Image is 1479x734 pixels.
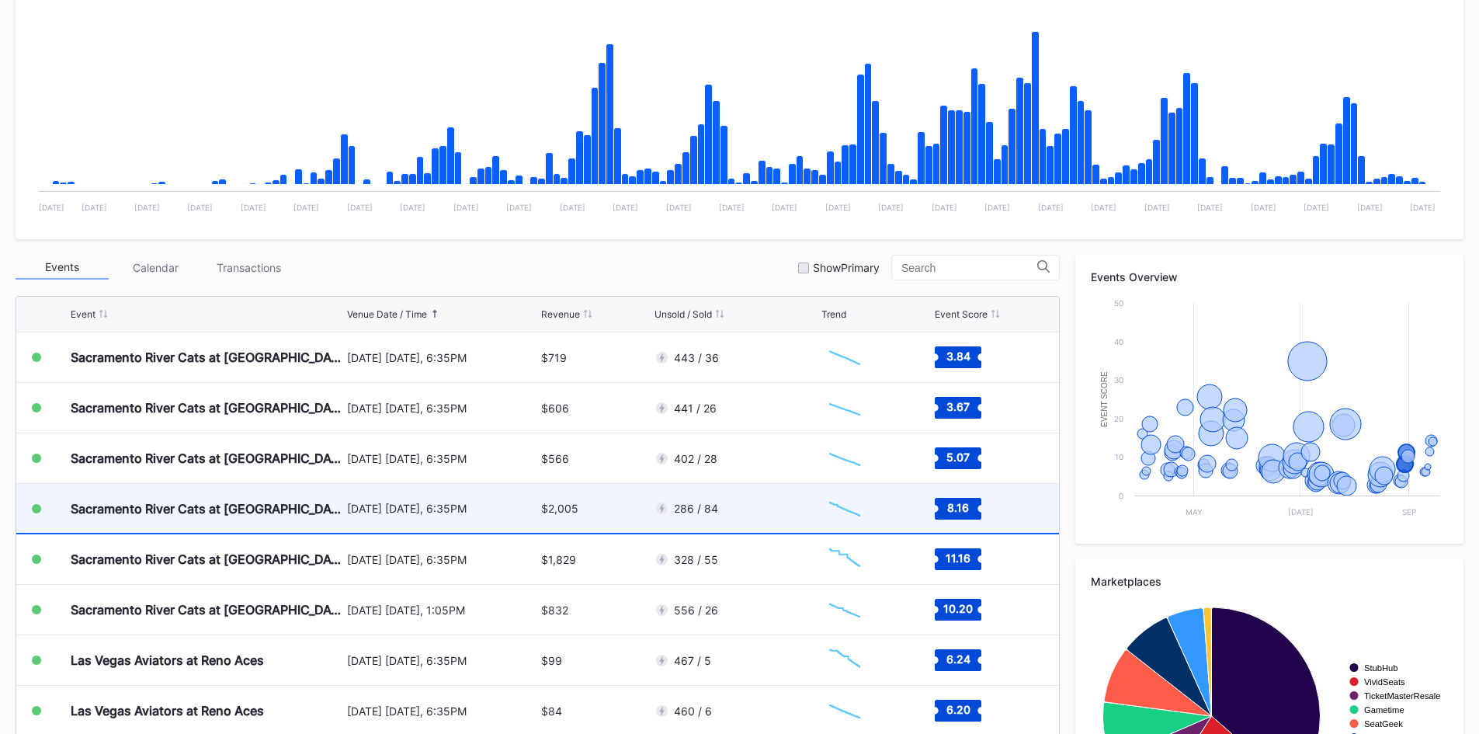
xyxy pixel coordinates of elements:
div: [DATE] [DATE], 6:35PM [347,452,538,465]
div: 443 / 36 [674,351,719,364]
div: Sacramento River Cats at [GEOGRAPHIC_DATA] Aces [71,501,343,517]
div: Sacramento River Cats at [GEOGRAPHIC_DATA] Aces [71,551,343,567]
text: [DATE] [560,203,585,212]
text: Event Score [1100,371,1109,427]
text: [DATE] [1144,203,1170,212]
text: [DATE] [878,203,904,212]
svg: Chart title [821,489,868,528]
div: [DATE] [DATE], 6:35PM [347,704,538,718]
div: $566 [541,452,569,465]
text: StubHub [1364,663,1398,673]
text: SeatGeek [1364,719,1403,729]
text: [DATE] [1288,507,1314,517]
div: [DATE] [DATE], 1:05PM [347,604,538,617]
div: $606 [541,402,569,415]
text: [DATE] [825,203,851,212]
text: [DATE] [932,203,957,212]
text: Gametime [1364,705,1404,715]
text: [DATE] [613,203,638,212]
svg: Chart title [1091,295,1448,528]
text: Sep [1402,507,1416,517]
text: [DATE] [293,203,319,212]
svg: Chart title [821,388,868,427]
input: Search [901,262,1037,274]
text: 10.20 [943,602,973,615]
text: 40 [1114,337,1123,346]
svg: Chart title [821,641,868,680]
text: [DATE] [187,203,213,212]
div: 467 / 5 [674,654,711,667]
text: 0 [1119,491,1123,500]
div: Event [71,308,95,320]
div: Show Primary [813,261,880,274]
div: Sacramento River Cats at [GEOGRAPHIC_DATA] Aces [71,450,343,466]
div: Unsold / Sold [654,308,712,320]
div: Sacramento River Cats at [GEOGRAPHIC_DATA] Aces [71,350,343,365]
text: [DATE] [984,203,1010,212]
div: [DATE] [DATE], 6:35PM [347,402,538,415]
div: [DATE] [DATE], 6:35PM [347,351,538,364]
div: $1,829 [541,553,576,566]
text: [DATE] [1410,203,1436,212]
div: 402 / 28 [674,452,717,465]
div: $832 [541,604,568,617]
div: Las Vegas Aviators at Reno Aces [71,652,264,668]
text: [DATE] [1197,203,1223,212]
text: VividSeats [1364,677,1405,687]
text: [DATE] [82,203,107,212]
div: Trend [821,308,846,320]
div: [DATE] [DATE], 6:35PM [347,502,538,515]
text: [DATE] [772,203,797,212]
div: Venue Date / Time [347,308,427,320]
text: 20 [1114,414,1123,423]
text: 3.84 [946,350,970,363]
text: [DATE] [1251,203,1276,212]
div: [DATE] [DATE], 6:35PM [347,553,538,566]
div: 328 / 55 [674,553,718,566]
text: 6.24 [946,652,970,666]
div: Events Overview [1091,270,1448,284]
text: TicketMasterResale [1364,691,1440,701]
div: 556 / 26 [674,604,718,617]
text: [DATE] [1038,203,1064,212]
text: [DATE] [453,203,479,212]
div: Event Score [935,308,988,320]
svg: Chart title [821,439,868,478]
svg: Chart title [821,338,868,377]
text: [DATE] [39,203,64,212]
svg: Chart title [821,540,868,579]
text: May [1186,507,1203,517]
div: $84 [541,704,562,718]
text: [DATE] [719,203,745,212]
div: 286 / 84 [674,502,718,515]
text: 50 [1114,298,1123,308]
text: 10 [1115,452,1123,461]
text: [DATE] [347,203,373,212]
text: [DATE] [666,203,692,212]
text: [DATE] [1091,203,1116,212]
text: [DATE] [1357,203,1383,212]
div: Sacramento River Cats at [GEOGRAPHIC_DATA] Aces [71,602,343,617]
text: 3.67 [946,400,970,413]
div: Revenue [541,308,580,320]
div: $99 [541,654,562,667]
text: 6.20 [946,703,970,716]
text: [DATE] [134,203,160,212]
div: [DATE] [DATE], 6:35PM [347,654,538,667]
div: 460 / 6 [674,704,712,718]
div: 441 / 26 [674,402,717,415]
div: Sacramento River Cats at [GEOGRAPHIC_DATA] Aces [71,400,343,416]
div: Marketplaces [1091,575,1448,588]
text: 11.16 [946,551,970,565]
div: Calendar [109,256,202,280]
text: [DATE] [1304,203,1329,212]
text: [DATE] [506,203,532,212]
text: [DATE] [400,203,425,212]
div: $2,005 [541,502,578,515]
text: 5.07 [946,450,970,464]
svg: Chart title [821,590,868,629]
div: Las Vegas Aviators at Reno Aces [71,703,264,718]
div: $719 [541,351,567,364]
svg: Chart title [821,691,868,730]
div: Transactions [202,256,295,280]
